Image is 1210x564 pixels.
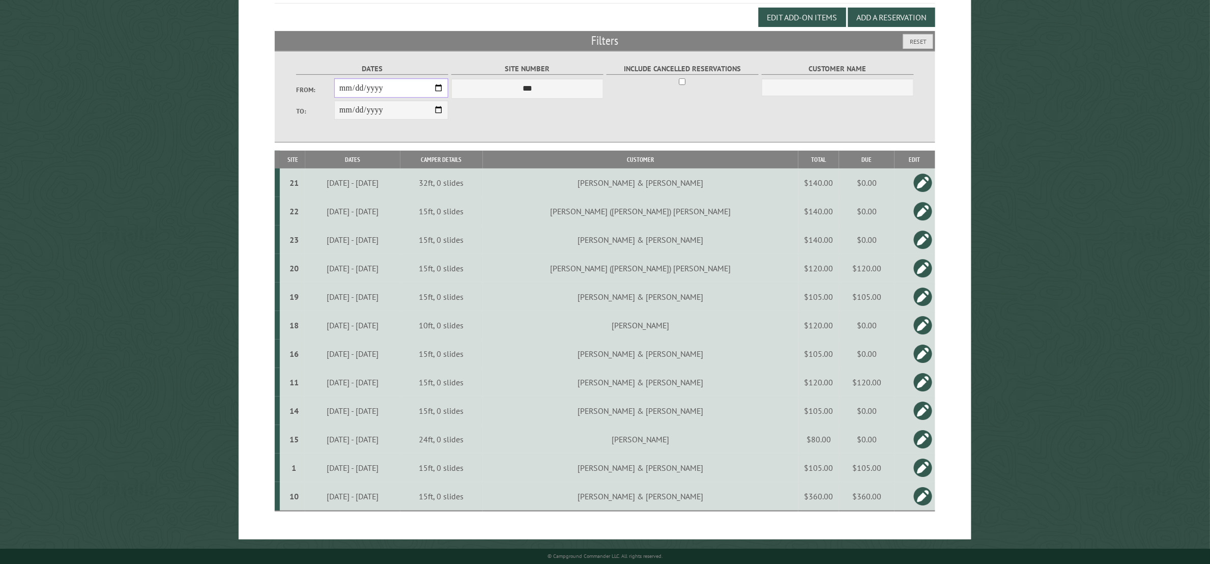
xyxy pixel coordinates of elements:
[284,235,304,245] div: 23
[798,368,839,397] td: $120.00
[284,206,304,216] div: 22
[284,292,304,302] div: 19
[305,151,400,168] th: Dates
[483,311,799,340] td: [PERSON_NAME]
[400,368,483,397] td: 15ft, 0 slides
[839,397,895,425] td: $0.00
[296,106,334,116] label: To:
[284,263,304,273] div: 20
[839,425,895,454] td: $0.00
[451,63,603,75] label: Site Number
[400,151,483,168] th: Camper Details
[280,151,305,168] th: Site
[798,454,839,482] td: $105.00
[548,553,662,559] small: © Campground Commander LLC. All rights reserved.
[798,283,839,311] td: $105.00
[483,283,799,311] td: [PERSON_NAME] & [PERSON_NAME]
[839,254,895,283] td: $120.00
[284,377,304,387] div: 11
[483,368,799,397] td: [PERSON_NAME] & [PERSON_NAME]
[848,8,935,27] button: Add a Reservation
[798,168,839,197] td: $140.00
[483,151,799,168] th: Customer
[798,340,839,368] td: $105.00
[296,85,334,95] label: From:
[400,340,483,368] td: 15ft, 0 slides
[284,178,304,188] div: 21
[307,491,399,501] div: [DATE] - [DATE]
[483,482,799,511] td: [PERSON_NAME] & [PERSON_NAME]
[284,320,304,330] div: 18
[400,168,483,197] td: 32ft, 0 slides
[839,168,895,197] td: $0.00
[483,254,799,283] td: [PERSON_NAME] ([PERSON_NAME]) [PERSON_NAME]
[400,454,483,482] td: 15ft, 0 slides
[307,377,399,387] div: [DATE] - [DATE]
[607,63,759,75] label: Include Cancelled Reservations
[400,254,483,283] td: 15ft, 0 slides
[798,151,839,168] th: Total
[307,292,399,302] div: [DATE] - [DATE]
[839,368,895,397] td: $120.00
[284,349,304,359] div: 16
[307,178,399,188] div: [DATE] - [DATE]
[839,197,895,225] td: $0.00
[400,225,483,254] td: 15ft, 0 slides
[483,454,799,482] td: [PERSON_NAME] & [PERSON_NAME]
[307,263,399,273] div: [DATE] - [DATE]
[400,482,483,511] td: 15ft, 0 slides
[839,311,895,340] td: $0.00
[762,63,914,75] label: Customer Name
[400,425,483,454] td: 24ft, 0 slides
[798,225,839,254] td: $140.00
[284,406,304,416] div: 14
[798,482,839,511] td: $360.00
[839,454,895,482] td: $105.00
[275,31,935,50] h2: Filters
[284,463,304,473] div: 1
[759,8,846,27] button: Edit Add-on Items
[798,197,839,225] td: $140.00
[483,197,799,225] td: [PERSON_NAME] ([PERSON_NAME]) [PERSON_NAME]
[307,235,399,245] div: [DATE] - [DATE]
[798,254,839,283] td: $120.00
[400,311,483,340] td: 10ft, 0 slides
[307,463,399,473] div: [DATE] - [DATE]
[798,425,839,454] td: $80.00
[483,168,799,197] td: [PERSON_NAME] & [PERSON_NAME]
[483,425,799,454] td: [PERSON_NAME]
[307,406,399,416] div: [DATE] - [DATE]
[400,283,483,311] td: 15ft, 0 slides
[839,151,895,168] th: Due
[483,340,799,368] td: [PERSON_NAME] & [PERSON_NAME]
[483,225,799,254] td: [PERSON_NAME] & [PERSON_NAME]
[307,434,399,444] div: [DATE] - [DATE]
[839,482,895,511] td: $360.00
[400,397,483,425] td: 15ft, 0 slides
[798,311,839,340] td: $120.00
[839,225,895,254] td: $0.00
[483,397,799,425] td: [PERSON_NAME] & [PERSON_NAME]
[284,434,304,444] div: 15
[798,397,839,425] td: $105.00
[400,197,483,225] td: 15ft, 0 slides
[903,34,933,49] button: Reset
[839,340,895,368] td: $0.00
[296,63,448,75] label: Dates
[307,349,399,359] div: [DATE] - [DATE]
[307,206,399,216] div: [DATE] - [DATE]
[839,283,895,311] td: $105.00
[284,491,304,501] div: 10
[895,151,935,168] th: Edit
[307,320,399,330] div: [DATE] - [DATE]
